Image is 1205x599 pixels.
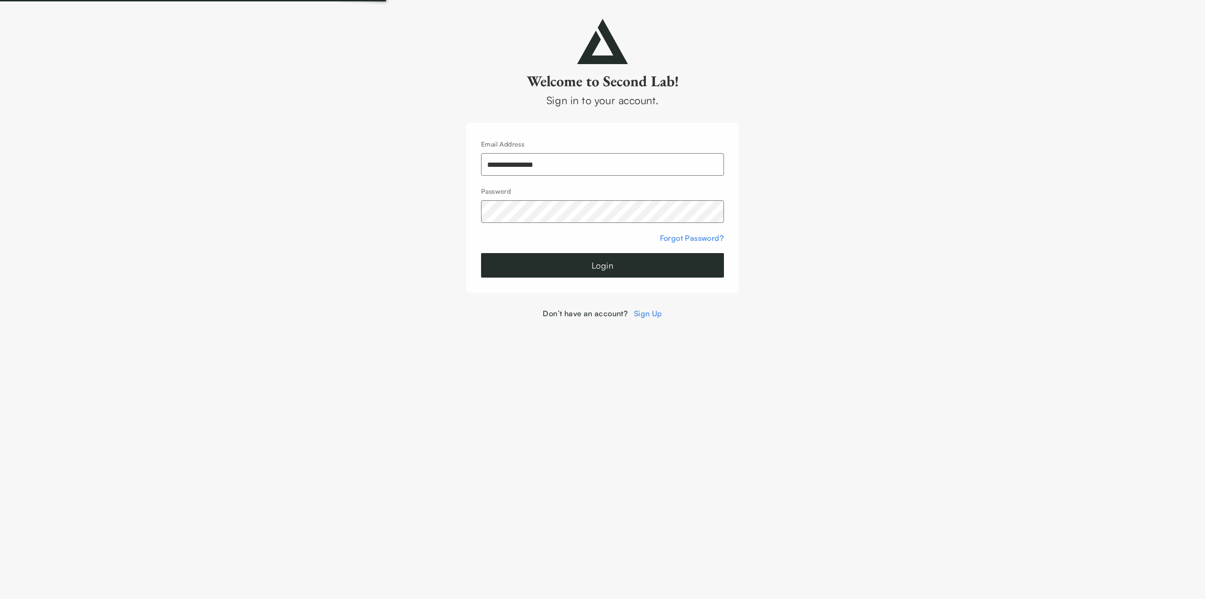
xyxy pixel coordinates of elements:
a: Forgot Password? [660,233,724,243]
h2: Welcome to Second Lab! [466,72,739,90]
button: Login [481,253,724,278]
label: Email Address [481,140,524,148]
img: secondlab-logo [577,19,628,64]
a: Sign Up [634,309,662,318]
label: Password [481,187,511,195]
div: Sign in to your account. [466,92,739,108]
div: Don’t have an account? [466,308,739,319]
